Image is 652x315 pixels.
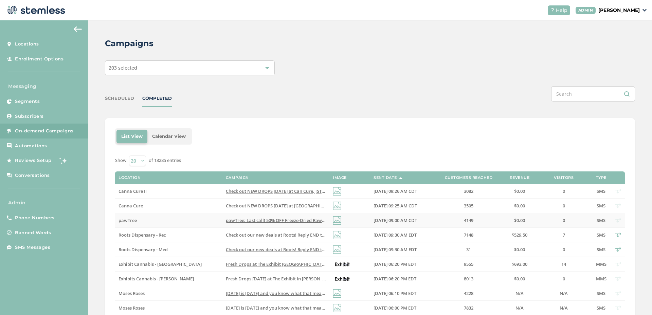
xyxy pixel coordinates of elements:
label: N/A [540,305,587,311]
span: Check out NEW DROPS [DATE] at Can Cure, [STREET_ADDRESS] Reply END to cancel [226,188,397,194]
span: 8013 [464,276,473,282]
span: [DATE] 06:00 PM EDT [374,305,416,311]
label: Show [115,157,126,164]
span: Conversations [15,172,50,179]
div: Chat Widget [618,282,652,315]
span: Check out our new deals at Roots! Reply END to cancel [226,232,339,238]
span: Exhibits Cannabis - [PERSON_NAME] [119,276,194,282]
label: 09/25/2025 06:00 PM EDT [374,305,431,311]
img: icon_down-arrow-small-66adaf34.svg [642,9,647,12]
label: pawTree [119,218,219,223]
li: Calendar View [147,130,191,143]
span: [DATE] is [DATE] and you know what that means? BOGO all deli zips and prepacked deli zips! Visit ... [226,290,584,296]
span: Locations [15,41,39,48]
label: 09/26/2025 09:00 AM CDT [374,218,431,223]
label: 09/25/2025 06:20 PM EDT [374,276,431,282]
span: Exhibit Cannabis - [GEOGRAPHIC_DATA] [119,261,202,267]
label: SMS [594,305,608,311]
h2: Campaigns [105,37,153,50]
span: pawTree: Last call! 50% OFF Freeze-Dried Raw Food ends soon. Follow up with potential new custome... [226,217,501,223]
label: Canna Cure [119,203,219,209]
span: [DATE] 06:20 PM EDT [374,276,416,282]
label: $529.50 [506,232,533,238]
label: Sent Date [374,175,397,180]
label: Check out our new deals at Roots! Reply END to cancel [226,232,326,238]
label: 3082 [438,188,499,194]
span: 9555 [464,261,473,267]
span: MMS [596,261,606,267]
span: 7832 [464,305,473,311]
label: Fresh Drops Today at The Exhibit in Burton! Click this Link to Check them out Reply END to cancel [226,276,326,282]
span: [DATE] 09:00 AM CDT [374,217,417,223]
span: Check out our new deals at Roots! Reply END to cancel [226,246,339,253]
span: MMS [596,276,606,282]
label: 4228 [438,291,499,296]
label: MMS [594,276,608,282]
label: 0 [540,247,587,253]
label: pawTree: Last call! 50% OFF Freeze-Dried Raw Food ends soon. Follow up with potential new custome... [226,218,326,223]
span: Moses Roses [119,290,145,296]
label: SMS [594,232,608,238]
label: Fresh Drops at The Exhibit Port Huron! Click the link below to check them out Reply END to cancel [226,261,326,267]
span: Fresh Drops [DATE] at The Exhibit in [PERSON_NAME]! Click this Link to Check them out Reply END t... [226,276,449,282]
span: Moses Roses [119,305,145,311]
span: 14 [561,261,566,267]
img: icon-help-white-03924b79.svg [550,8,555,12]
span: SMS Messages [15,244,50,251]
span: SMS [597,305,605,311]
img: logo-dark-0685b13c.svg [5,3,65,17]
span: [DATE] 06:20 PM EDT [374,261,416,267]
img: icon-img-d887fa0c.svg [333,245,341,254]
span: 7 [563,232,565,238]
label: $0.00 [506,203,533,209]
span: [DATE] 09:30 AM EDT [374,232,417,238]
span: $0.00 [514,188,525,194]
label: 31 [438,247,499,253]
label: 0 [540,276,587,282]
p: [PERSON_NAME] [598,7,640,14]
label: Type [596,175,606,180]
span: 31 [466,246,471,253]
label: Canna Cure II [119,188,219,194]
label: 7148 [438,232,499,238]
label: 9555 [438,261,499,267]
img: vowvpIqmWEVwMNX3MZRhoSPVDZheGMEBHFQW6.jpg [333,260,352,268]
span: Roots Dispensary - Rec [119,232,166,238]
img: icon-sort-1e1d7615.svg [399,177,402,179]
label: 09/26/2025 09:25 AM CDT [374,203,431,209]
div: ADMIN [576,7,596,14]
span: N/A [515,290,524,296]
span: Canna Cure II [119,188,147,194]
span: 0 [563,276,565,282]
span: $693.00 [512,261,527,267]
span: SMS [597,246,605,253]
label: 0 [540,188,587,194]
label: $0.00 [506,188,533,194]
label: $0.00 [506,218,533,223]
label: Location [119,175,141,180]
span: Subscribers [15,113,44,120]
div: COMPLETED [142,95,172,102]
label: SMS [594,203,608,209]
label: 09/26/2025 09:30 AM EDT [374,232,431,238]
label: Roots Dispensary - Med [119,247,219,253]
label: 3505 [438,203,499,209]
span: 0 [563,246,565,253]
span: SMS [597,232,605,238]
label: Moses Roses [119,305,219,311]
label: N/A [540,291,587,296]
span: Fresh Drops at The Exhibit [GEOGRAPHIC_DATA]! Click the link below to check them out Reply END to... [226,261,450,267]
img: icon-img-d887fa0c.svg [333,231,341,239]
label: Check out our new deals at Roots! Reply END to cancel [226,247,326,253]
span: Roots Dispensary - Med [119,246,168,253]
span: 0 [563,203,565,209]
label: $0.00 [506,276,533,282]
label: Exhibit Cannabis - Port Huron [119,261,219,267]
span: [DATE] 06:10 PM EDT [374,290,416,296]
span: $529.50 [512,232,527,238]
img: icon-arrow-back-accent-c549486e.svg [74,26,82,32]
div: SCHEDULED [105,95,134,102]
span: Automations [15,143,47,149]
img: vowvpIqmWEVwMNX3MZRhoSPVDZheGMEBHFQW6.jpg [333,275,352,283]
span: Canna Cure [119,203,143,209]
